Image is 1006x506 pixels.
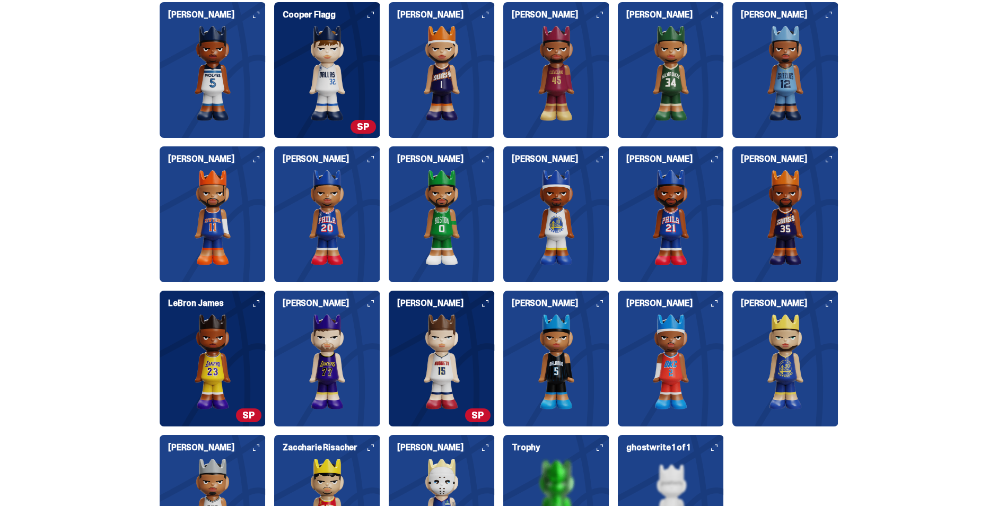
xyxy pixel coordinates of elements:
img: card image [389,170,495,265]
img: card image [503,170,609,265]
h6: [PERSON_NAME] [741,11,838,19]
h6: ghostwrite 1 of 1 [626,443,724,452]
h6: Zaccharie Risacher [283,443,380,452]
img: card image [160,25,266,121]
img: card image [618,25,724,121]
h6: [PERSON_NAME] [512,11,609,19]
h6: [PERSON_NAME] [283,299,380,308]
h6: [PERSON_NAME] [168,11,266,19]
h6: [PERSON_NAME] [283,155,380,163]
h6: [PERSON_NAME] [168,155,266,163]
img: card image [732,170,838,265]
img: card image [618,314,724,409]
h6: [PERSON_NAME] [741,155,838,163]
img: card image [160,314,266,409]
h6: [PERSON_NAME] [397,155,495,163]
img: card image [389,25,495,121]
h6: [PERSON_NAME] [168,443,266,452]
img: card image [389,314,495,409]
h6: [PERSON_NAME] [626,155,724,163]
h6: [PERSON_NAME] [512,299,609,308]
h6: [PERSON_NAME] [397,443,495,452]
img: card image [274,314,380,409]
h6: [PERSON_NAME] [397,11,495,19]
h6: LeBron James [168,299,266,308]
img: card image [732,25,838,121]
h6: [PERSON_NAME] [397,299,495,308]
h6: [PERSON_NAME] [512,155,609,163]
img: card image [503,314,609,409]
h6: Cooper Flagg [283,11,380,19]
img: card image [274,25,380,121]
img: card image [160,170,266,265]
h6: [PERSON_NAME] [626,11,724,19]
h6: [PERSON_NAME] [626,299,724,308]
span: SP [236,408,261,422]
h6: [PERSON_NAME] [741,299,838,308]
span: SP [351,120,376,134]
img: card image [618,170,724,265]
h6: Trophy [512,443,609,452]
img: card image [503,25,609,121]
span: SP [465,408,491,422]
img: card image [274,170,380,265]
img: card image [732,314,838,409]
